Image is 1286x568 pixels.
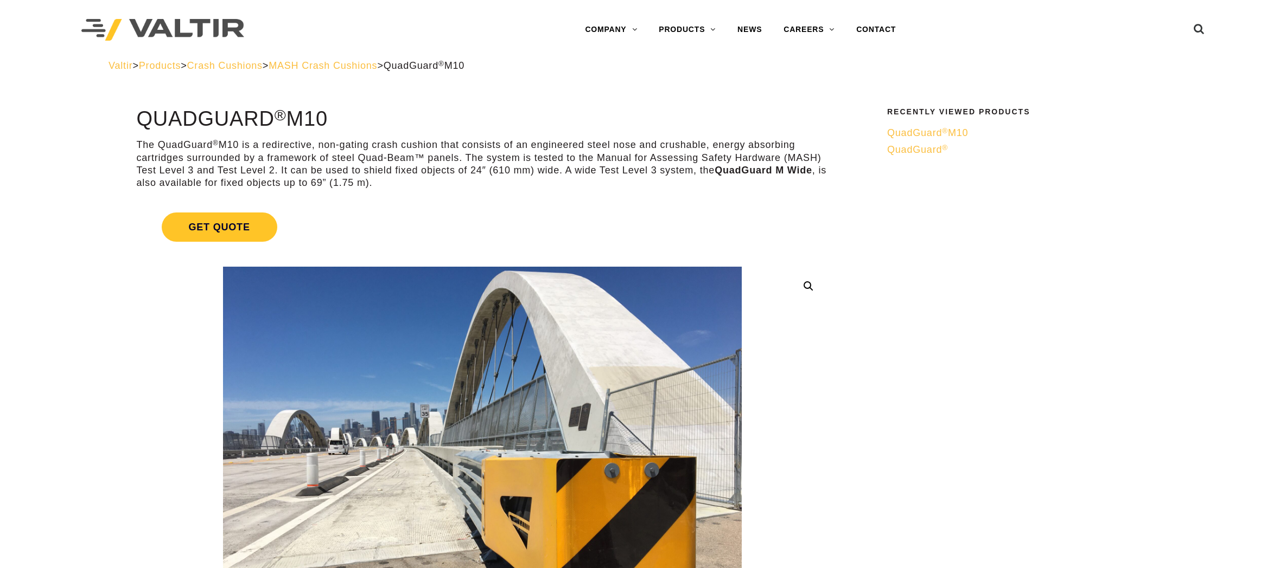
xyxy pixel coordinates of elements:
a: Crash Cushions [187,60,263,71]
a: QuadGuard® [887,144,1171,156]
a: NEWS [727,19,773,41]
a: CAREERS [773,19,845,41]
span: Get Quote [162,212,277,242]
strong: QuadGuard M Wide [715,165,812,176]
span: QuadGuard [887,144,948,155]
a: CONTACT [845,19,907,41]
sup: ® [942,127,948,135]
a: PRODUCTS [648,19,727,41]
a: QuadGuard®M10 [887,127,1171,139]
a: Get Quote [137,199,829,255]
a: Products [139,60,181,71]
sup: ® [438,60,444,68]
a: MASH Crash Cushions [269,60,377,71]
sup: ® [275,106,287,124]
p: The QuadGuard M10 is a redirective, non-gating crash cushion that consists of an engineered steel... [137,139,829,190]
a: Valtir [109,60,132,71]
h2: Recently Viewed Products [887,108,1171,116]
h1: QuadGuard M10 [137,108,829,131]
sup: ® [213,139,219,147]
a: COMPANY [574,19,648,41]
span: QuadGuard M10 [384,60,464,71]
img: Valtir [81,19,244,41]
span: QuadGuard M10 [887,127,968,138]
div: > > > > [109,60,1177,72]
sup: ® [942,144,948,152]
